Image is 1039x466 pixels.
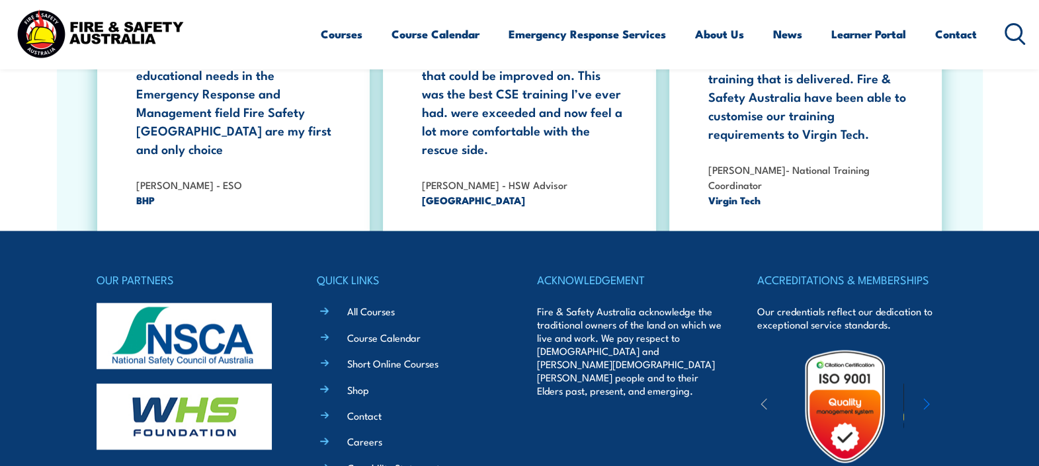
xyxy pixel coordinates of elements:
[757,305,942,331] p: Our credentials reflect our dedication to exceptional service standards.
[509,17,666,52] a: Emergency Response Services
[97,303,272,369] img: nsca-logo-footer
[347,434,382,448] a: Careers
[935,17,977,52] a: Contact
[695,17,744,52] a: About Us
[347,356,438,370] a: Short Online Courses
[708,32,909,143] p: The reason that we keep coming back is the focus on quality of training that is delivered. Fire &...
[392,17,479,52] a: Course Calendar
[422,177,567,192] strong: [PERSON_NAME] - HSW Advisor
[97,383,272,449] img: whs-logo-footer
[136,47,337,158] p: For any of my future training and educational needs in the Emergency Response and Management fiel...
[317,270,502,289] h4: QUICK LINKS
[757,270,942,289] h4: ACCREDITATIONS & MEMBERSHIPS
[787,348,903,464] img: Untitled design (19)
[321,17,362,52] a: Courses
[136,177,242,192] strong: [PERSON_NAME] - ESO
[422,192,623,208] span: [GEOGRAPHIC_DATA]
[903,383,1018,429] img: ewpa-logo
[773,17,802,52] a: News
[347,383,369,397] a: Shop
[537,305,722,397] p: Fire & Safety Australia acknowledge the traditional owners of the land on which we live and work....
[136,192,337,208] span: BHP
[537,270,722,289] h4: ACKNOWLEDGEMENT
[708,162,870,192] strong: [PERSON_NAME]- National Training Coordinator
[708,192,909,208] span: Virgin Tech
[97,270,282,289] h4: OUR PARTNERS
[347,330,421,344] a: Course Calendar
[347,408,382,422] a: Contact
[831,17,906,52] a: Learner Portal
[347,304,395,318] a: All Courses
